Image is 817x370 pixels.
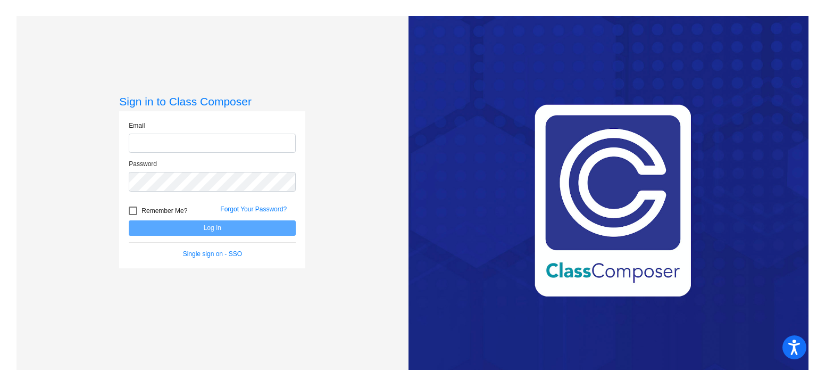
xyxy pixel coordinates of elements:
[183,250,242,258] a: Single sign on - SSO
[119,95,305,108] h3: Sign in to Class Composer
[129,220,296,236] button: Log In
[141,204,187,217] span: Remember Me?
[129,121,145,130] label: Email
[220,205,287,213] a: Forgot Your Password?
[129,159,157,169] label: Password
